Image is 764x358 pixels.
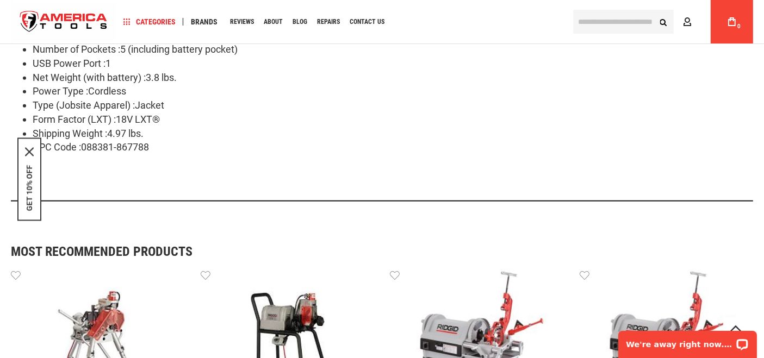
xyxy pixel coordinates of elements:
[259,15,288,29] a: About
[119,15,181,29] a: Categories
[33,42,753,56] li: Number of Pockets :5 (including battery pocket)
[264,18,283,25] span: About
[33,84,753,98] li: Power Type :Cordless
[317,18,340,25] span: Repairs
[288,15,312,29] a: Blog
[345,15,389,29] a: Contact Us
[25,165,34,211] button: GET 10% OFF
[25,147,34,156] button: Close
[312,15,345,29] a: Repairs
[653,11,674,32] button: Search
[11,245,715,258] strong: Most Recommended Products
[33,127,753,141] li: Shipping Weight :4.97 lbs.
[33,112,753,127] li: Form Factor (LXT) :18V LXT®
[191,18,218,26] span: Brands
[350,18,384,25] span: Contact Us
[11,2,116,42] a: store logo
[33,140,753,154] li: UPC Code :088381-867788
[293,18,307,25] span: Blog
[611,324,764,358] iframe: LiveChat chat widget
[230,18,254,25] span: Reviews
[25,147,34,156] svg: close icon
[11,2,116,42] img: America Tools
[123,18,176,26] span: Categories
[186,15,222,29] a: Brands
[225,15,259,29] a: Reviews
[33,56,753,71] li: USB Power Port :1
[33,71,753,85] li: Net Weight (with battery) :3.8 lbs.
[33,98,753,112] li: Type (Jobsite Apparel) :Jacket
[737,23,741,29] span: 0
